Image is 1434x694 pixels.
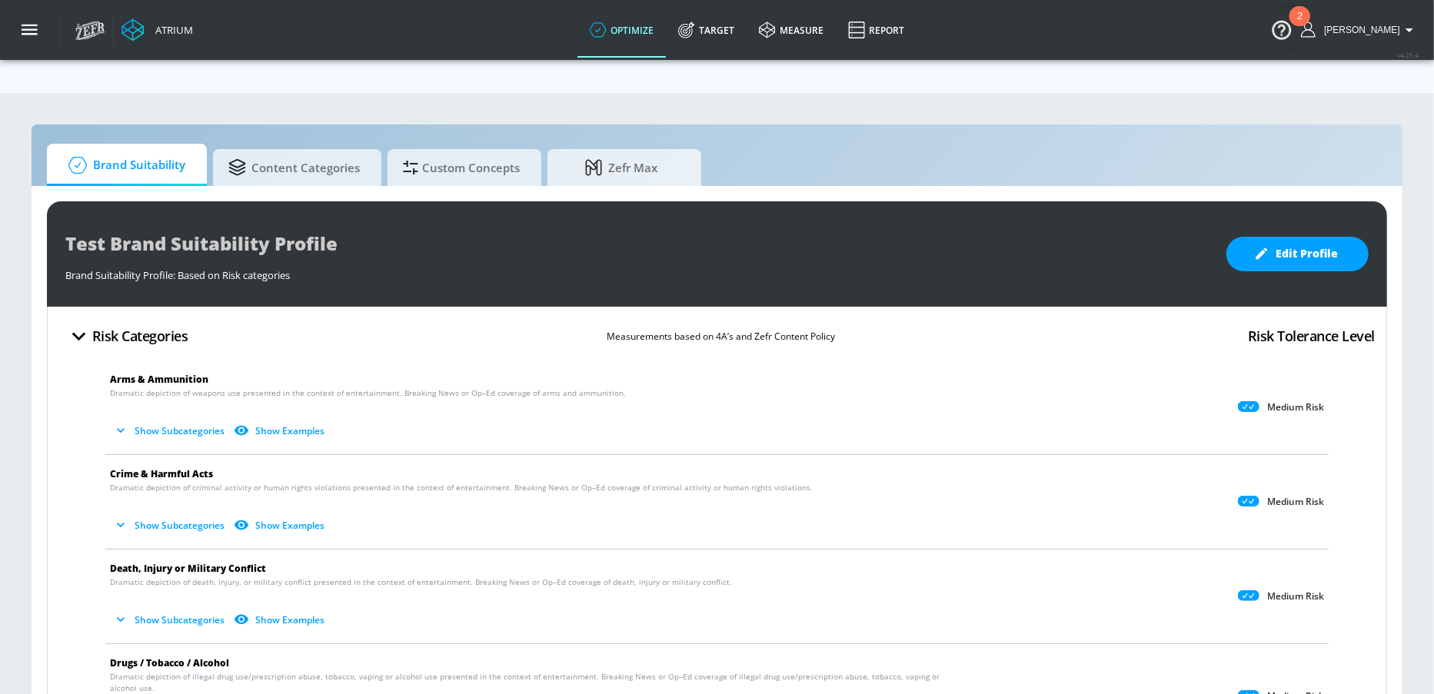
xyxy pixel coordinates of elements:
span: login as: sarah.grindle@zefr.com [1318,25,1400,35]
a: optimize [577,2,666,58]
p: Medium Risk [1267,496,1324,508]
span: Edit Profile [1257,244,1338,264]
span: v 4.25.4 [1397,51,1419,59]
span: Crime & Harmful Acts [110,467,213,480]
span: Custom Concepts [403,149,520,186]
span: Dramatic depiction of criminal activity or human rights violations presented in the context of en... [110,482,813,493]
span: Dramatic depiction of death, injury, or military conflict presented in the context of entertainme... [110,576,732,588]
a: measure [747,2,836,58]
a: Atrium [121,18,193,42]
button: Show Subcategories [110,418,231,443]
p: Medium Risk [1267,590,1324,603]
span: Drugs / Tobacco / Alcohol [110,656,229,669]
p: Medium Risk [1267,401,1324,413]
button: Show Subcategories [110,607,231,633]
button: Risk Categories [59,318,195,354]
h4: Risk Categories [92,325,188,347]
button: Show Examples [231,513,331,538]
button: Open Resource Center, 2 new notifications [1260,8,1303,51]
h4: Risk Tolerance Level [1248,325,1375,347]
span: Brand Suitability [62,147,185,184]
button: Show Examples [231,607,331,633]
div: Brand Suitability Profile: Based on Risk categories [65,261,1211,282]
a: Target [666,2,747,58]
button: Show Subcategories [110,513,231,538]
span: Dramatic depiction of illegal drug use/prescription abuse, tobacco, vaping or alcohol use present... [110,671,943,694]
div: Atrium [149,23,193,37]
span: Content Categories [228,149,360,186]
span: Arms & Ammunition [110,373,208,386]
button: Edit Profile [1226,237,1369,271]
a: Report [836,2,917,58]
button: Show Examples [231,418,331,443]
span: Death, Injury or Military Conflict [110,562,266,575]
button: [PERSON_NAME] [1301,21,1419,39]
span: Dramatic depiction of weapons use presented in the context of entertainment. Breaking News or Op–... [110,387,626,399]
div: 2 [1297,16,1303,36]
p: Measurements based on 4A’s and Zefr Content Policy [607,328,835,344]
span: Zefr Max [563,149,680,186]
